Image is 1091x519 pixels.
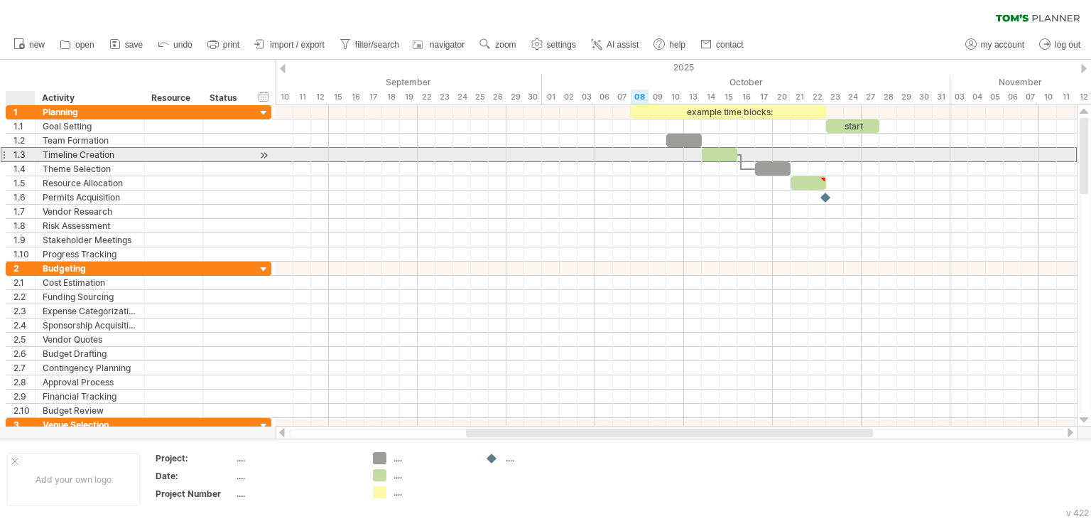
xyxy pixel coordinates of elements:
[560,90,577,105] div: Thursday, 2 October 2025
[56,36,99,54] a: open
[43,148,137,161] div: Timeline Creation
[684,90,702,105] div: Monday, 13 October 2025
[13,162,35,176] div: 1.4
[595,90,613,105] div: Monday, 6 October 2025
[364,90,382,105] div: Wednesday, 17 September 2025
[237,452,356,464] div: ....
[210,91,241,105] div: Status
[13,418,35,432] div: 3
[986,90,1004,105] div: Wednesday, 5 November 2025
[43,247,137,261] div: Progress Tracking
[173,40,192,50] span: undo
[251,36,329,54] a: import / export
[650,36,690,54] a: help
[10,36,49,54] a: new
[43,404,137,417] div: Budget Review
[43,162,137,176] div: Theme Selection
[106,36,147,54] a: save
[13,176,35,190] div: 1.5
[476,36,520,54] a: zoom
[666,90,684,105] div: Friday, 10 October 2025
[347,90,364,105] div: Tuesday, 16 September 2025
[43,290,137,304] div: Funding Sourcing
[697,36,748,54] a: contact
[43,105,137,119] div: Planning
[720,90,737,105] div: Wednesday, 15 October 2025
[981,40,1024,50] span: my account
[125,40,143,50] span: save
[1066,508,1089,518] div: v 422
[42,91,136,105] div: Activity
[13,304,35,318] div: 2.3
[13,205,35,218] div: 1.7
[156,452,234,464] div: Project:
[1039,90,1057,105] div: Monday, 10 November 2025
[631,105,826,119] div: example time blocks:
[411,36,469,54] a: navigator
[336,36,403,54] a: filter/search
[204,36,244,54] a: print
[826,90,844,105] div: Thursday, 23 October 2025
[430,40,465,50] span: navigator
[542,75,950,90] div: October 2025
[808,90,826,105] div: Wednesday, 22 October 2025
[156,488,234,500] div: Project Number
[13,276,35,289] div: 2.1
[382,90,400,105] div: Thursday, 18 September 2025
[43,219,137,232] div: Risk Assessment
[311,90,329,105] div: Friday, 12 September 2025
[968,90,986,105] div: Tuesday, 4 November 2025
[43,347,137,360] div: Budget Drafting
[962,36,1028,54] a: my account
[393,452,471,464] div: ....
[29,40,45,50] span: new
[13,404,35,417] div: 2.10
[151,75,542,90] div: September 2025
[329,90,347,105] div: Monday, 15 September 2025
[13,105,35,119] div: 1
[13,262,35,275] div: 2
[393,486,471,498] div: ....
[933,90,950,105] div: Friday, 31 October 2025
[669,40,685,50] span: help
[43,390,137,403] div: Financial Tracking
[13,191,35,204] div: 1.6
[43,319,137,332] div: Sponsorship Acquisition
[43,276,137,289] div: Cost Estimation
[587,36,643,54] a: AI assist
[43,361,137,375] div: Contingency Planning
[43,304,137,318] div: Expense Categorization
[495,40,516,50] span: zoom
[528,36,580,54] a: settings
[13,119,35,133] div: 1.1
[862,90,879,105] div: Monday, 27 October 2025
[270,40,325,50] span: import / export
[355,40,399,50] span: filter/search
[13,247,35,261] div: 1.10
[506,90,524,105] div: Monday, 29 September 2025
[897,90,915,105] div: Wednesday, 29 October 2025
[702,90,720,105] div: Tuesday, 14 October 2025
[613,90,631,105] div: Tuesday, 7 October 2025
[453,90,471,105] div: Wednesday, 24 September 2025
[13,375,35,389] div: 2.8
[13,233,35,247] div: 1.9
[13,290,35,304] div: 2.2
[577,90,595,105] div: Friday, 3 October 2025
[43,418,137,432] div: Venue Selection
[151,91,195,105] div: Resource
[506,452,583,464] div: ....
[154,36,197,54] a: undo
[716,40,744,50] span: contact
[607,40,639,50] span: AI assist
[13,361,35,375] div: 2.7
[1036,36,1085,54] a: log out
[1057,90,1075,105] div: Tuesday, 11 November 2025
[293,90,311,105] div: Thursday, 11 September 2025
[755,90,773,105] div: Friday, 17 October 2025
[43,333,137,346] div: Vendor Quotes
[1004,90,1021,105] div: Thursday, 6 November 2025
[237,488,356,500] div: ....
[844,90,862,105] div: Friday, 24 October 2025
[75,40,94,50] span: open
